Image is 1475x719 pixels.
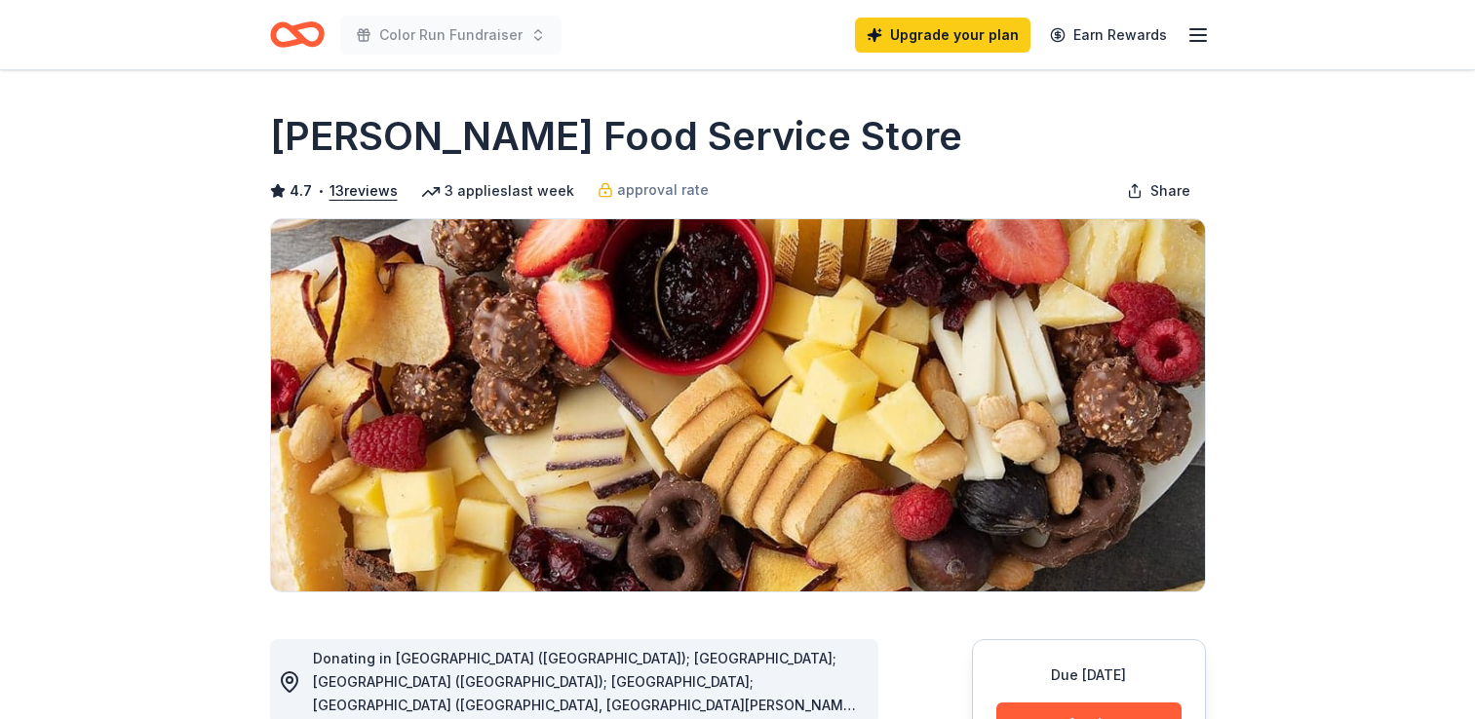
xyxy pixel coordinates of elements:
[270,109,962,164] h1: [PERSON_NAME] Food Service Store
[598,178,709,202] a: approval rate
[1150,179,1190,203] span: Share
[271,219,1205,591] img: Image for Gordon Food Service Store
[379,23,523,47] span: Color Run Fundraiser
[421,179,574,203] div: 3 applies last week
[330,179,398,203] button: 13reviews
[1038,18,1179,53] a: Earn Rewards
[290,179,312,203] span: 4.7
[340,16,562,55] button: Color Run Fundraiser
[270,12,325,57] a: Home
[617,178,709,202] span: approval rate
[996,663,1182,687] div: Due [DATE]
[855,18,1030,53] a: Upgrade your plan
[317,183,324,199] span: •
[1111,171,1206,210] button: Share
